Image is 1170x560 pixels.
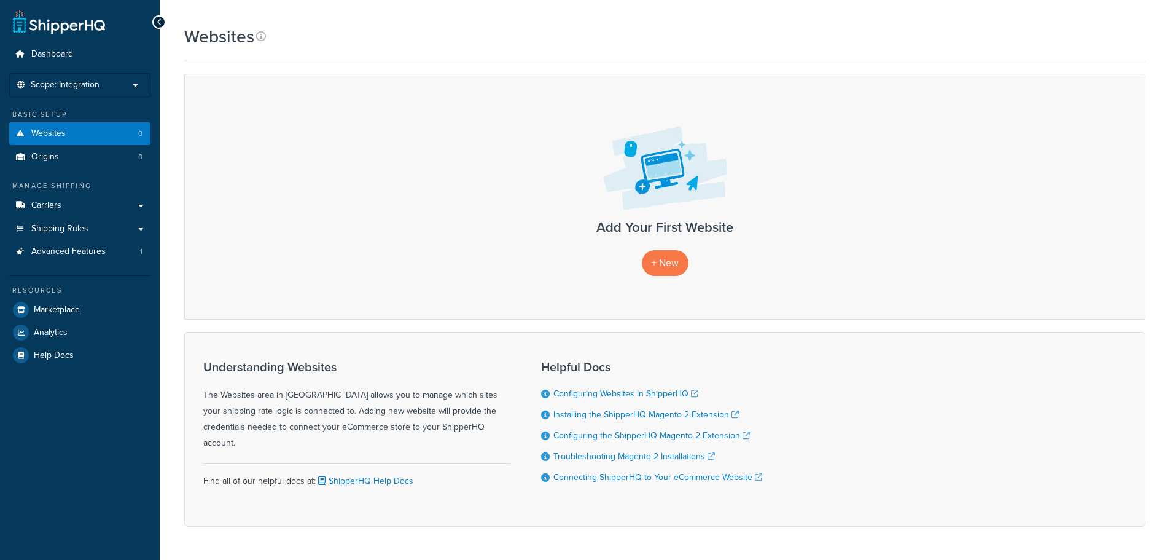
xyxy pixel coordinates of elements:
div: Basic Setup [9,109,150,120]
div: The Websites area in [GEOGRAPHIC_DATA] allows you to manage which sites your shipping rate logic ... [203,360,510,451]
li: Websites [9,122,150,145]
li: Origins [9,146,150,168]
span: Websites [31,128,66,139]
a: Help Docs [9,344,150,366]
h3: Add Your First Website [197,220,1133,235]
a: Dashboard [9,43,150,66]
div: Find all of our helpful docs at: [203,463,510,489]
span: 0 [138,128,142,139]
i: You do not have any websites and cannot return rates [14,130,26,137]
span: + New [652,256,679,270]
a: Websites 0 [9,122,150,145]
span: Carriers [31,200,61,211]
a: Shipping Rules [9,218,150,240]
span: Help Docs [34,350,74,361]
div: Resources [9,285,150,296]
a: Configuring Websites in ShipperHQ [553,387,698,400]
span: Origins [31,152,59,162]
h3: Helpful Docs [541,360,762,374]
a: Marketplace [9,299,150,321]
a: Configuring the ShipperHQ Magento 2 Extension [553,429,750,442]
span: Scope: Integration [31,80,99,90]
a: ShipperHQ Help Docs [316,475,413,487]
a: Installing the ShipperHQ Magento 2 Extension [553,408,739,421]
li: Advanced Features [9,240,150,263]
a: ShipperHQ Home [13,9,105,34]
span: Shipping Rules [31,224,88,234]
span: 1 [140,246,142,257]
a: Origins 0 [9,146,150,168]
div: Manage Shipping [9,181,150,191]
a: Connecting ShipperHQ to Your eCommerce Website [553,471,762,484]
span: Marketplace [34,305,80,315]
a: Carriers [9,194,150,217]
a: Advanced Features 1 [9,240,150,263]
span: Analytics [34,328,68,338]
span: Advanced Features [31,246,106,257]
a: Analytics [9,321,150,344]
h1: Websites [184,25,254,49]
a: Troubleshooting Magento 2 Installations [553,450,715,463]
h3: Understanding Websites [203,360,510,374]
span: Dashboard [31,49,73,60]
span: 0 [138,152,142,162]
a: + New [642,250,688,275]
